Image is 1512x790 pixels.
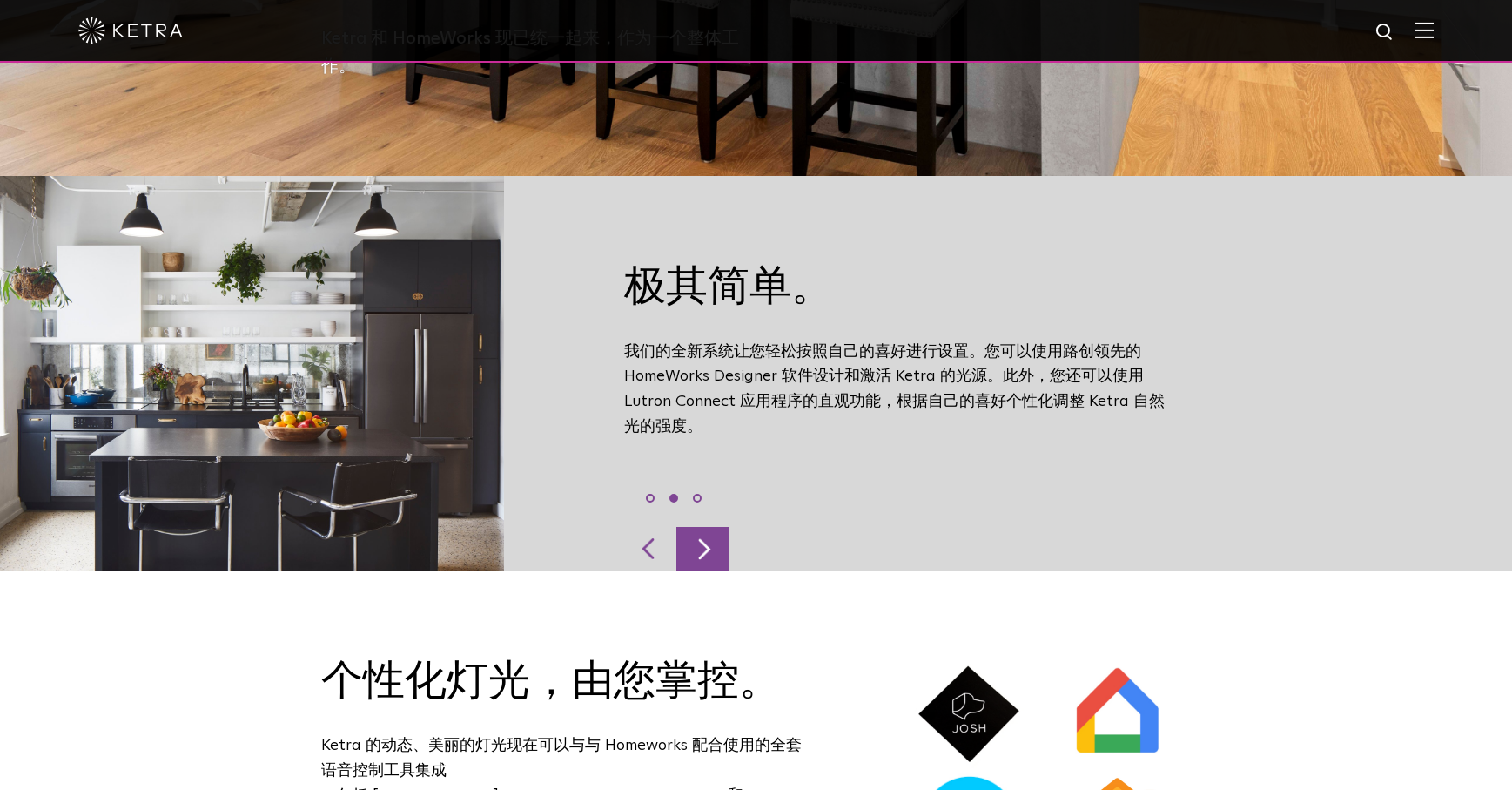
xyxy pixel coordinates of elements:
[915,659,1024,768] img: JoshAI@2x
[321,661,781,703] font: 个性化灯光，由您掌控。
[1374,22,1396,44] img: 搜索图标
[78,17,183,44] img: ketra-logo-2019-白色
[1415,22,1434,38] img: Hamburger%20Nav.svg
[624,267,833,308] font: 极其简单。
[321,738,802,779] font: Ketra 的动态、美丽的灯光现在可以与与 Homeworks 配合使用的全套语音控制工具集成
[1061,658,1174,771] img: GoogleHomeApp@2x
[624,344,1165,435] font: 我们的全新系统让您轻松按照自己的喜好进行设置。您可以使用路创领先的 HomeWorks Designer 软件设计和激活 Ketra 的光源。此外，您还可以使用 Lutron Connect 应...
